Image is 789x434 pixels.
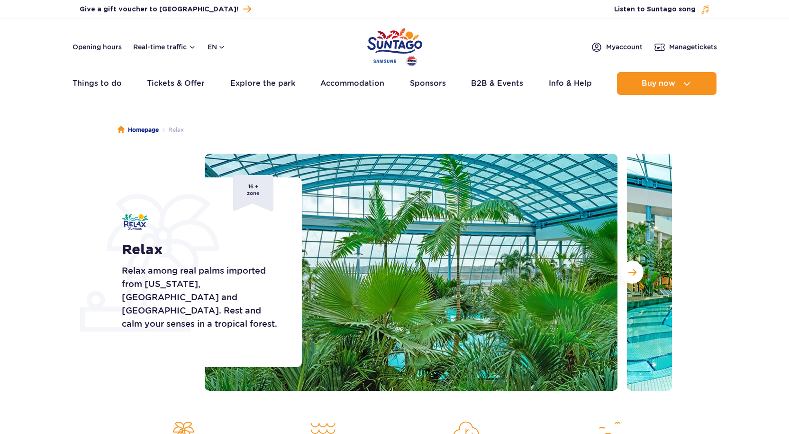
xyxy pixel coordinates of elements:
h1: Relax [122,241,281,259]
a: Park of Poland [367,24,422,67]
span: Buy now [642,79,675,88]
a: Opening hours [73,42,122,52]
span: Give a gift voucher to [GEOGRAPHIC_DATA]! [80,5,238,14]
a: Managetickets [654,41,717,53]
span: My account [606,42,643,52]
a: B2B & Events [471,72,523,95]
span: 16 + zone [233,175,273,212]
a: Homepage [118,125,159,135]
a: Things to do [73,72,122,95]
li: Relax [159,125,184,135]
a: Info & Help [549,72,592,95]
p: Relax among real palms imported from [US_STATE], [GEOGRAPHIC_DATA] and [GEOGRAPHIC_DATA]. Rest an... [122,264,281,331]
a: Sponsors [410,72,446,95]
button: Real-time traffic [133,43,196,51]
span: Manage tickets [669,42,717,52]
button: Listen to Suntago song [614,5,710,14]
a: Accommodation [320,72,384,95]
span: Listen to Suntago song [614,5,696,14]
img: Relax [122,214,148,230]
button: Next slide [621,261,644,284]
a: Explore the park [230,72,295,95]
a: Give a gift voucher to [GEOGRAPHIC_DATA]! [80,3,251,16]
a: Tickets & Offer [147,72,205,95]
a: Myaccount [591,41,643,53]
button: en [208,42,226,52]
button: Buy now [617,72,716,95]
